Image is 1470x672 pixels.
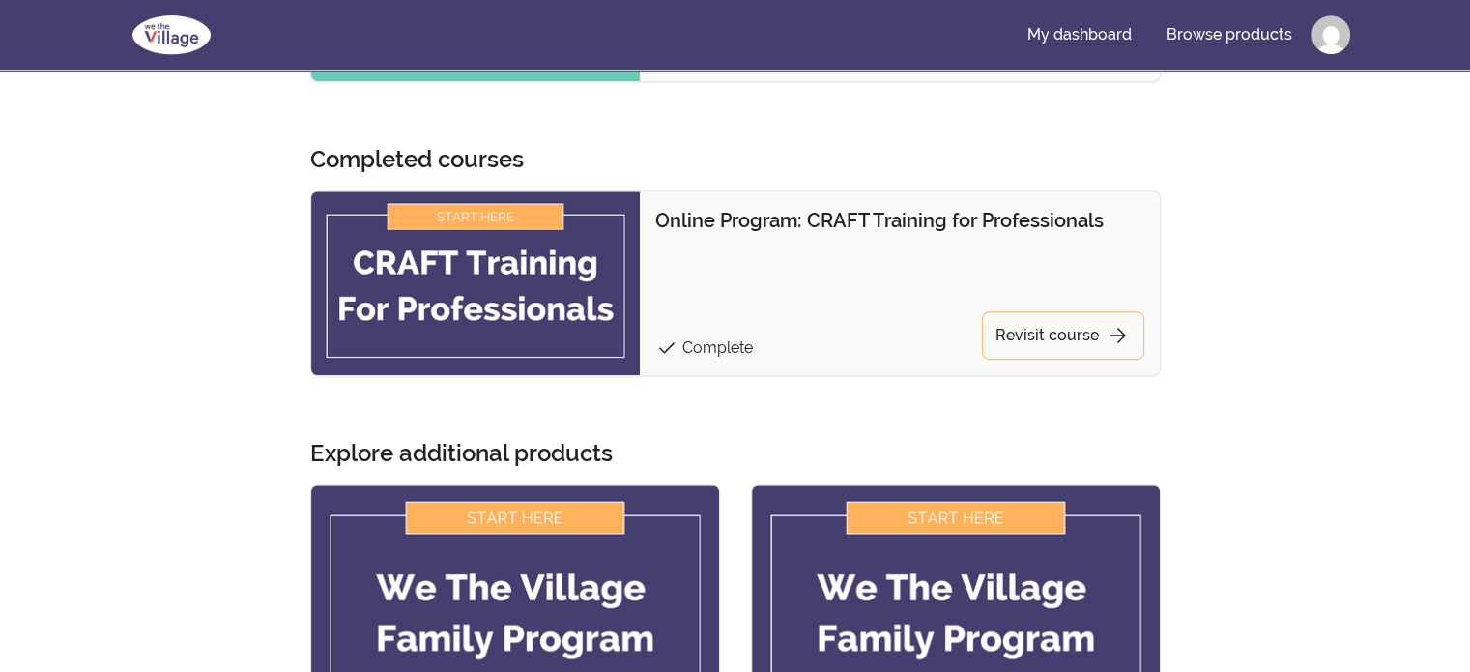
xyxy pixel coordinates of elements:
[121,12,222,58] img: We The Village logo
[682,338,753,357] span: Complete
[1151,12,1308,58] a: Browse products
[655,336,678,360] span: check
[1012,12,1147,58] a: My dashboard
[655,207,1143,234] p: Online Program: CRAFT Training for Professionals
[310,144,524,175] h3: Completed courses
[982,311,1144,360] a: Revisit coursearrow_forward
[1311,15,1350,54] img: Profile image for Jennifer Hammond
[1107,324,1130,347] span: arrow_forward
[1012,12,1350,58] nav: Main
[310,438,613,469] h3: Explore additional products
[311,191,641,375] img: Product image for Online Program: CRAFT Training for Professionals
